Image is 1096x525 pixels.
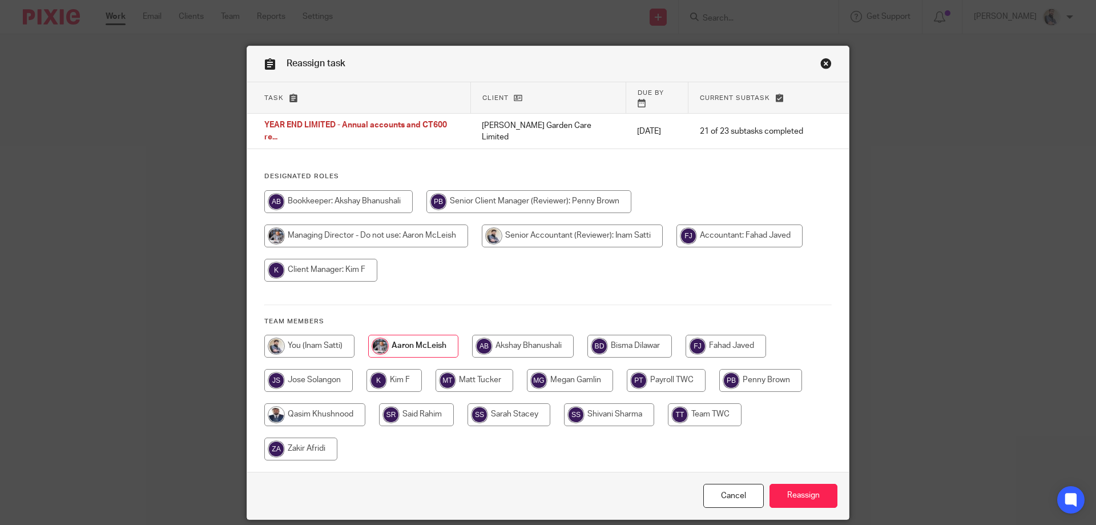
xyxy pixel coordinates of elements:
[703,484,764,508] a: Close this dialog window
[700,95,770,101] span: Current subtask
[482,95,509,101] span: Client
[287,59,345,68] span: Reassign task
[637,126,677,137] p: [DATE]
[638,90,664,96] span: Due by
[264,317,832,326] h4: Team members
[264,95,284,101] span: Task
[482,120,614,143] p: [PERSON_NAME] Garden Care Limited
[264,172,832,181] h4: Designated Roles
[769,484,837,508] input: Reassign
[688,114,815,149] td: 21 of 23 subtasks completed
[820,58,832,73] a: Close this dialog window
[264,122,447,142] span: YEAR END LIMITED - Annual accounts and CT600 re...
